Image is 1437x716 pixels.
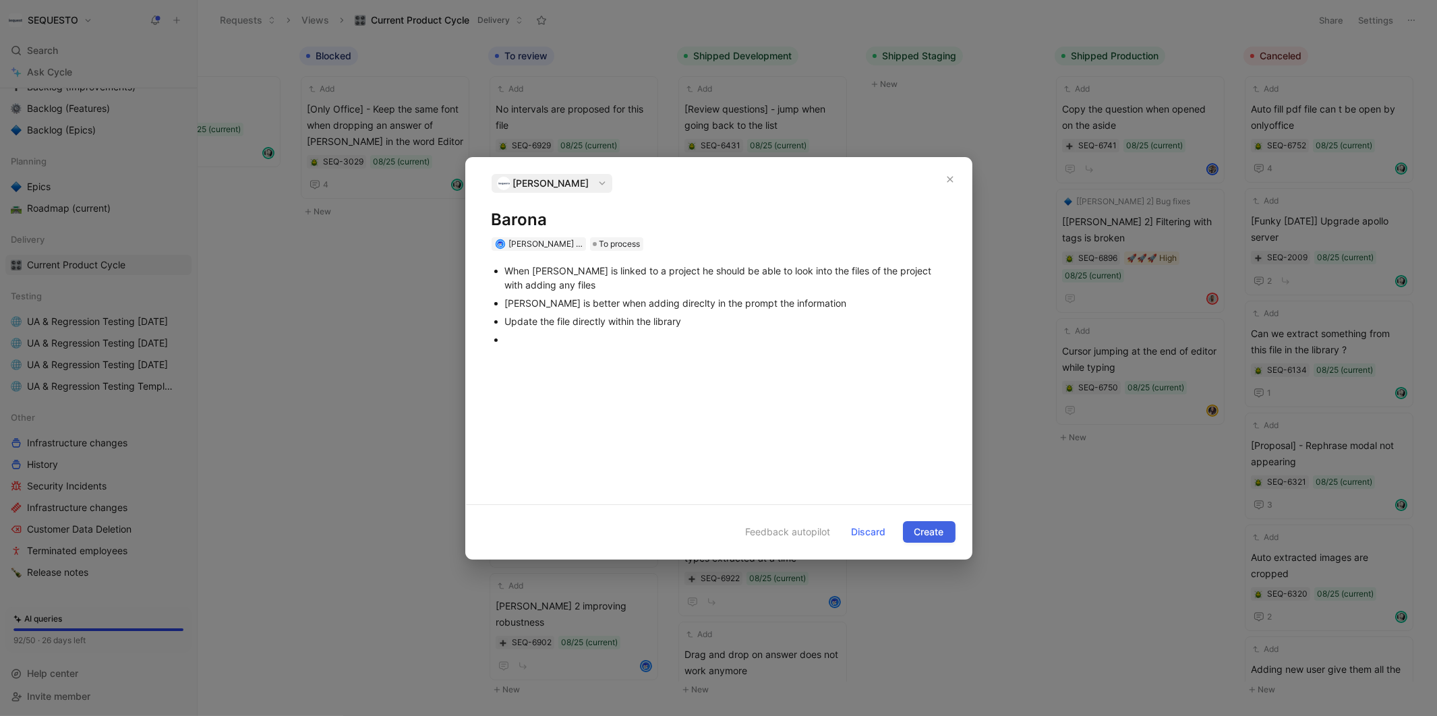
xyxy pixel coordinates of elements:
[903,521,956,543] button: Create
[497,177,510,190] img: logo
[717,523,835,541] button: Feedback autopilot
[513,175,589,191] span: [PERSON_NAME]
[590,237,643,251] div: To process
[505,314,946,328] div: Update the file directly within the library
[496,240,504,247] img: avatar
[746,524,831,540] span: Feedback autopilot
[492,174,612,193] button: logo[PERSON_NAME]
[840,521,898,543] button: Discard
[505,296,946,310] div: [PERSON_NAME] is better when adding direclty in the prompt the information
[914,524,944,540] span: Create
[509,239,624,249] span: [PERSON_NAME] t'Serstevens
[492,209,946,231] h1: Barona
[852,524,886,540] span: Discard
[599,237,641,251] span: To process
[505,264,946,292] div: When [PERSON_NAME] is linked to a project he should be able to look into the files of the project...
